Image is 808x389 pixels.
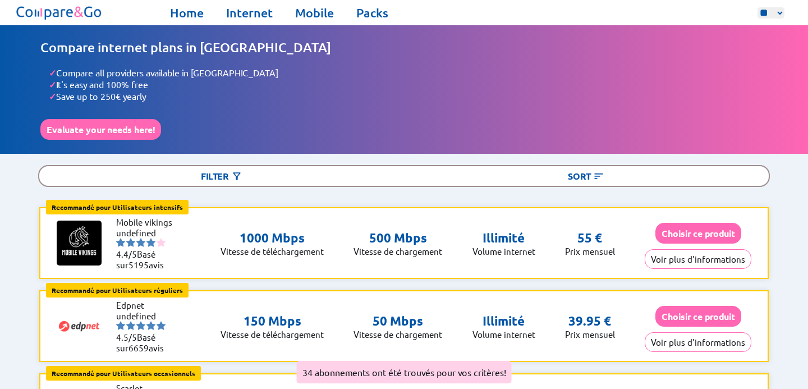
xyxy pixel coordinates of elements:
a: Choisir ce produit [655,311,741,322]
button: Choisir ce produit [655,223,741,244]
img: starnr3 [136,321,145,330]
img: Button open the filtering menu [231,171,242,182]
button: Voir plus d'informations [645,249,751,269]
a: Voir plus d'informations [645,254,751,264]
img: starnr3 [136,238,145,247]
p: Prix mensuel [565,246,615,257]
p: 150 Mbps [221,313,324,329]
p: Vitesse de chargement [353,329,442,340]
a: Home [170,5,204,21]
p: Volume internet [472,329,535,340]
p: Vitesse de télé­chargement [221,246,324,257]
a: Internet [226,5,273,21]
a: Voir plus d'informations [645,337,751,347]
button: Choisir ce produit [655,306,741,327]
p: Illimité [472,230,535,246]
span: 4.5/5 [116,332,137,342]
div: Filter [39,166,404,186]
button: Voir plus d'informations [645,332,751,352]
img: Button open the sorting menu [593,171,604,182]
h1: Compare internet plans in [GEOGRAPHIC_DATA] [40,39,768,56]
p: 1000 Mbps [221,230,324,246]
b: Recommandé pour Utilisateurs occasionnels [52,369,195,378]
a: Mobile [295,5,334,21]
img: starnr5 [157,238,166,247]
img: starnr1 [116,321,125,330]
p: Volume internet [472,246,535,257]
span: 5195 [128,259,149,270]
li: undefined [116,310,183,321]
span: ✓ [49,90,56,102]
img: starnr2 [126,321,135,330]
li: Basé sur avis [116,249,183,270]
li: Edpnet [116,300,183,310]
li: undefined [116,227,183,238]
img: starnr4 [146,238,155,247]
p: 500 Mbps [353,230,442,246]
img: Logo of Mobile vikings [57,221,102,266]
img: starnr1 [116,238,125,247]
p: 50 Mbps [353,313,442,329]
img: Logo of Compare&Go [14,3,104,22]
li: Mobile vikings [116,217,183,227]
b: Recommandé pour Utilisateurs intensifs [52,203,183,212]
span: ✓ [49,79,56,90]
li: Save up to 250€ yearly [49,90,768,102]
img: starnr4 [146,321,155,330]
li: Basé sur avis [116,332,183,353]
span: 4.4/5 [116,249,137,259]
div: Sort [404,166,769,186]
img: Logo of Edpnet [57,304,102,349]
img: starnr2 [126,238,135,247]
p: Prix mensuel [565,329,615,340]
button: Evaluate your needs here! [40,119,161,140]
a: Choisir ce produit [655,228,741,239]
b: Recommandé pour Utilisateurs réguliers [52,286,183,295]
li: Compare all providers available in [GEOGRAPHIC_DATA] [49,67,768,79]
a: Packs [356,5,388,21]
li: It's easy and 100% free [49,79,768,90]
span: 6659 [128,342,149,353]
p: Illimité [472,313,535,329]
span: ✓ [49,67,56,79]
div: 34 abonnements ont été trouvés pour vos critères! [297,361,512,383]
img: starnr5 [157,321,166,330]
p: 39.95 € [568,313,611,329]
p: Vitesse de télé­chargement [221,329,324,340]
p: 55 € [577,230,602,246]
p: Vitesse de chargement [353,246,442,257]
